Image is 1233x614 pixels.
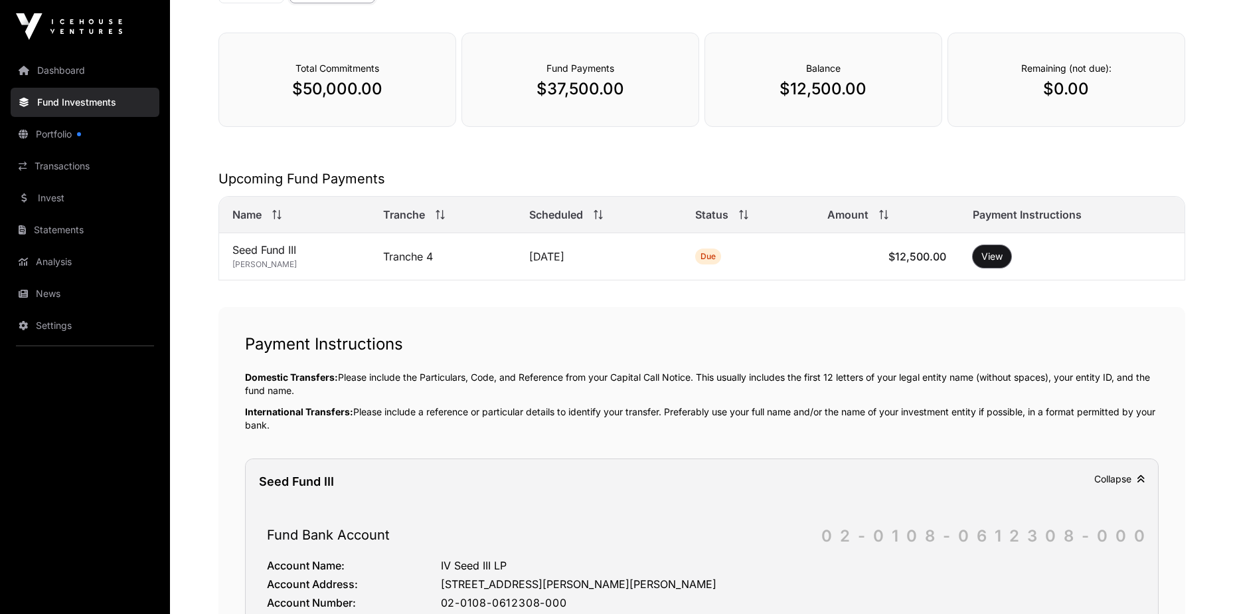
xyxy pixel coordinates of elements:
span: Collapse [1094,473,1145,484]
div: Account Address: [267,576,441,592]
p: $12,500.00 [732,78,915,100]
div: [STREET_ADDRESS][PERSON_NAME][PERSON_NAME] [441,576,1137,592]
td: [DATE] [516,233,682,280]
span: Domestic Transfers: [245,371,338,383]
p: $0.00 [975,78,1158,100]
a: Analysis [11,247,159,276]
span: $12,500.00 [888,250,946,263]
a: News [11,279,159,308]
span: Balance [806,62,841,74]
span: [PERSON_NAME] [232,259,297,269]
span: Total Commitments [295,62,379,74]
iframe: Chat Widget [1167,550,1233,614]
span: Tranche [383,207,425,223]
p: Please include a reference or particular details to identify your transfer. Preferably use your f... [245,405,1159,432]
a: Invest [11,183,159,213]
span: Status [695,207,728,223]
span: Name [232,207,262,223]
h2: Fund Bank Account [267,526,1137,544]
span: Fund Payments [546,62,614,74]
div: Seed Fund III [259,472,334,491]
p: $50,000.00 [246,78,429,100]
a: Transactions [11,152,159,181]
span: International Transfers: [245,406,353,417]
td: Tranche 4 [370,233,517,280]
button: View [973,245,1011,268]
div: Account Name: [267,558,441,573]
a: Statements [11,215,159,245]
a: Fund Investments [11,88,159,117]
p: $37,500.00 [489,78,672,100]
a: Dashboard [11,56,159,85]
h1: Payment Instructions [245,334,1159,355]
span: Remaining (not due): [1021,62,1111,74]
a: Settings [11,311,159,340]
a: Portfolio [11,120,159,149]
p: Please include the Particulars, Code, and Reference from your Capital Call Notice. This usually i... [245,371,1159,397]
span: Due [700,251,716,262]
span: Amount [827,207,868,223]
span: Scheduled [529,207,583,223]
div: 02-0108-0612308-000 [821,526,1153,547]
h2: Upcoming Fund Payments [218,169,1185,188]
td: Seed Fund III [219,233,370,280]
div: IV Seed III LP [441,558,1137,573]
div: 02-0108-0612308-000 [441,595,1137,611]
span: Payment Instructions [973,207,1082,223]
div: Account Number: [267,595,441,611]
img: Icehouse Ventures Logo [16,13,122,40]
